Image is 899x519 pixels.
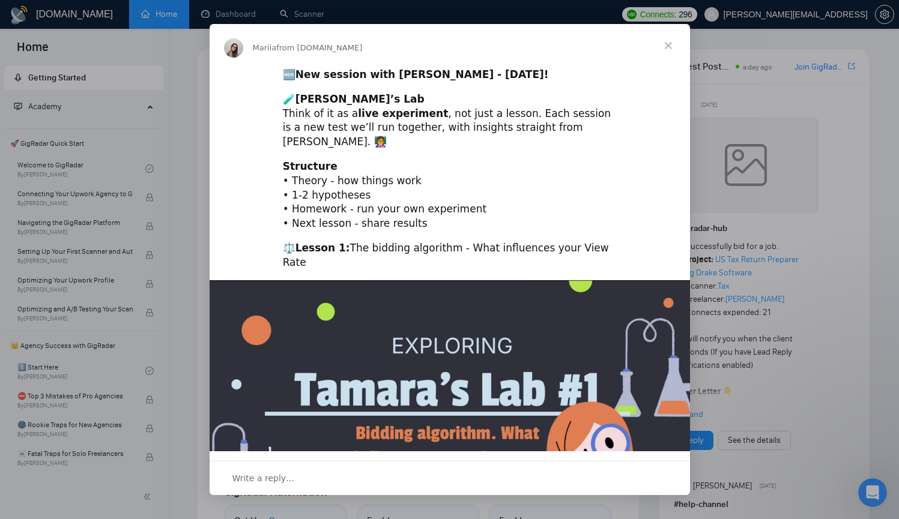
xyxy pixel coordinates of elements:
b: Structure [283,160,338,172]
span: Write a reply… [232,470,295,486]
div: 🆕 [283,68,617,82]
div: Open conversation and reply [210,461,690,495]
div: ⚖️ The bidding algorithm - What influences your View Rate [283,241,617,270]
b: [PERSON_NAME]’s Lab [295,93,425,105]
img: Profile image for Mariia [224,38,243,58]
span: Close [647,24,690,67]
span: from [DOMAIN_NAME] [276,43,362,52]
b: live experiment [358,107,448,119]
span: Mariia [253,43,277,52]
b: New session with [PERSON_NAME] - [DATE]! [295,68,549,80]
b: Lesson 1: [295,242,350,254]
div: 🧪 Think of it as a , not just a lesson. Each session is a new test we’ll run together, with insig... [283,92,617,149]
div: • Theory - how things work • 1-2 hypotheses • Homework - run your own experiment • Next lesson - ... [283,160,617,231]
